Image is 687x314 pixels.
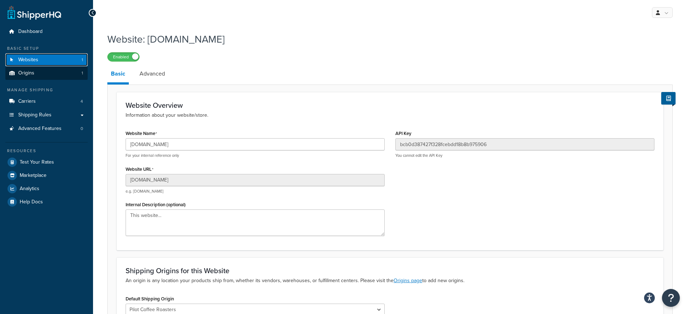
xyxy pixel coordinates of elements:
h3: Website Overview [126,101,654,109]
button: Open Resource Center [662,289,680,307]
p: e.g. [DOMAIN_NAME] [126,189,385,194]
label: API Key [395,131,411,136]
label: Internal Description (optional) [126,202,186,207]
span: Carriers [18,98,36,105]
li: Origins [5,67,88,80]
a: Carriers4 [5,95,88,108]
textarea: This website... [126,209,385,236]
p: For your internal reference only [126,153,385,158]
span: Analytics [20,186,39,192]
input: XDL713J089NBV22 [395,138,654,150]
span: Test Your Rates [20,159,54,165]
a: Marketplace [5,169,88,182]
a: Origins1 [5,67,88,80]
h3: Shipping Origins for this Website [126,267,654,275]
h1: Website: [DOMAIN_NAME] [107,32,664,46]
a: Origins page [394,277,422,284]
label: Website URL [126,166,154,172]
a: Test Your Rates [5,156,88,169]
button: Show Help Docs [661,92,676,105]
a: Dashboard [5,25,88,38]
a: Analytics [5,182,88,195]
li: Carriers [5,95,88,108]
span: 1 [82,57,83,63]
span: 4 [81,98,83,105]
span: Advanced Features [18,126,62,132]
div: Resources [5,148,88,154]
a: Advanced Features0 [5,122,88,135]
span: Shipping Rules [18,112,52,118]
span: Websites [18,57,38,63]
label: Website Name [126,131,157,136]
a: Advanced [136,65,169,82]
p: An origin is any location your products ship from, whether its vendors, warehouses, or fulfillmen... [126,277,654,285]
a: Shipping Rules [5,108,88,122]
li: Advanced Features [5,122,88,135]
a: Websites1 [5,53,88,67]
span: Origins [18,70,34,76]
span: Marketplace [20,173,47,179]
label: Enabled [108,53,139,61]
span: 1 [82,70,83,76]
p: Information about your website/store. [126,111,654,119]
label: Default Shipping Origin [126,296,174,301]
div: Manage Shipping [5,87,88,93]
a: Basic [107,65,129,84]
span: Dashboard [18,29,43,35]
a: Help Docs [5,195,88,208]
p: You cannot edit the API Key [395,153,654,158]
span: 0 [81,126,83,132]
span: Help Docs [20,199,43,205]
div: Basic Setup [5,45,88,52]
li: Websites [5,53,88,67]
